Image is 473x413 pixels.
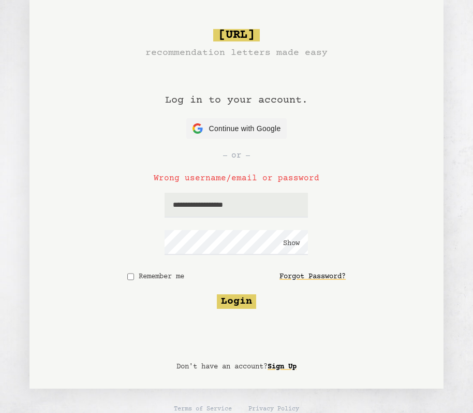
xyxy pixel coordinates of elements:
p: Wrong username/email or password [127,172,346,184]
span: [URL] [213,29,260,41]
a: Forgot Password? [279,267,346,286]
p: Don't have an account? [176,362,297,372]
span: or [231,149,242,162]
label: Remember me [138,272,185,282]
button: Continue with Google [186,118,287,139]
button: Login [217,294,256,309]
button: Show [283,238,300,249]
a: Sign Up [268,359,297,375]
h3: recommendation letters made easy [145,46,328,60]
span: Continue with Google [209,123,281,134]
h1: Log in to your account. [165,60,308,118]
